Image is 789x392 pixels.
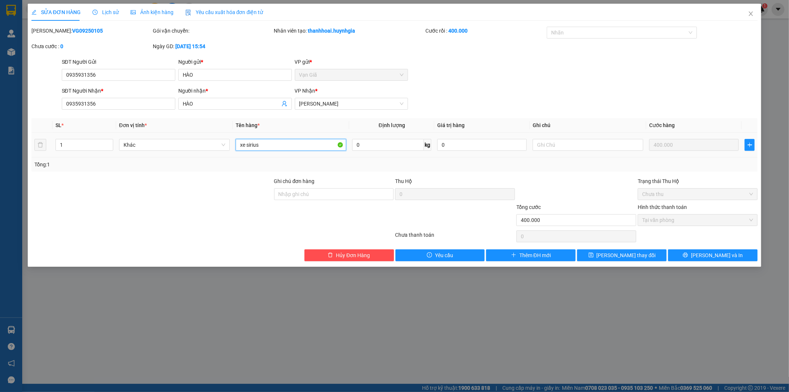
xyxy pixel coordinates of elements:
div: Người gửi [178,58,292,66]
div: VP gửi [295,58,408,66]
div: 400.000 [6,47,59,56]
span: Giá trị hàng [437,122,465,128]
div: [PERSON_NAME] [63,6,122,23]
img: icon [185,10,191,16]
span: VP Nhận [295,88,316,94]
span: [PERSON_NAME] và In [691,251,743,259]
span: Đã thu : [6,47,28,55]
span: picture [131,10,136,15]
div: HÀO [6,15,58,24]
div: Trạng thái Thu Hộ [638,177,758,185]
span: delete [328,252,333,258]
th: Ghi chú [530,118,646,133]
button: plusThêm ĐH mới [486,249,576,261]
div: SĐT Người Nhận [62,87,175,95]
div: Ngày GD: [153,42,273,50]
label: Hình thức thanh toán [638,204,687,210]
span: Yêu cầu [435,251,453,259]
span: SỬA ĐƠN HÀNG [31,9,81,15]
span: Hủy Đơn Hàng [336,251,370,259]
span: Tên hàng [236,122,260,128]
span: Đơn vị tính [119,122,147,128]
span: Yêu cầu xuất hóa đơn điện tử [185,9,263,15]
span: plus [745,142,754,148]
span: Định lượng [379,122,405,128]
span: kg [424,139,431,151]
span: plus [511,252,516,258]
span: save [589,252,594,258]
div: Vạn Giã [6,6,58,15]
span: Nhận: [63,6,81,14]
b: thanhhoai.huynhgia [308,28,355,34]
span: Thêm ĐH mới [519,251,551,259]
b: 400.000 [448,28,468,34]
div: [PERSON_NAME]: [31,27,151,35]
span: Tổng cước [516,204,541,210]
div: 0935931356 [6,24,58,34]
div: 0935931356 [63,32,122,42]
div: Cước rồi : [425,27,545,35]
div: HÀO [63,23,122,32]
span: Gửi: [6,7,18,15]
span: close [748,11,754,17]
div: SĐT Người Gửi [62,58,175,66]
button: save[PERSON_NAME] thay đổi [577,249,667,261]
input: Ghi Chú [533,139,643,151]
button: delete [34,139,46,151]
span: Thu Hộ [395,178,412,184]
div: Nhân viên tạo: [274,27,424,35]
span: Khác [124,139,225,150]
div: Chưa thanh toán [395,231,516,244]
div: Chưa cước : [31,42,151,50]
button: Close [741,4,761,24]
div: Tổng: 1 [34,160,304,169]
div: Người nhận [178,87,292,95]
div: Gói vận chuyển: [153,27,273,35]
span: Chưa thu [642,189,753,200]
span: exclamation-circle [427,252,432,258]
input: 0 [649,139,739,151]
input: VD: Bàn, Ghế [236,139,346,151]
span: Ảnh kiện hàng [131,9,173,15]
span: Phạm Ngũ Lão [299,98,404,109]
span: [PERSON_NAME] thay đổi [597,251,656,259]
b: VG09250105 [72,28,103,34]
b: [DATE] 15:54 [175,43,205,49]
span: user-add [281,101,287,107]
span: SL [55,122,61,128]
span: Tại văn phòng [642,215,753,226]
span: printer [683,252,688,258]
button: plus [745,139,755,151]
button: exclamation-circleYêu cầu [395,249,485,261]
button: deleteHủy Đơn Hàng [304,249,394,261]
b: 0 [60,43,63,49]
span: Cước hàng [649,122,675,128]
input: Ghi chú đơn hàng [274,188,394,200]
span: Vạn Giã [299,69,404,80]
span: clock-circle [92,10,98,15]
label: Ghi chú đơn hàng [274,178,315,184]
span: Lịch sử [92,9,119,15]
button: printer[PERSON_NAME] và In [668,249,758,261]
